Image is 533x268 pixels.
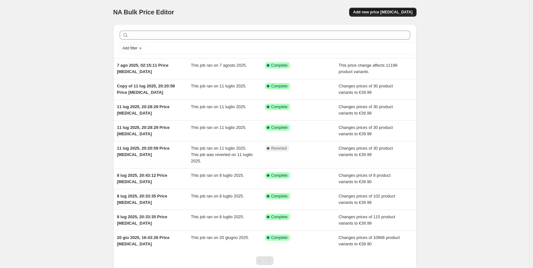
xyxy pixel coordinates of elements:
[191,194,244,198] span: This job ran on 8 luglio 2025.
[117,104,170,115] span: 11 lug 2025, 20:28:29 Price [MEDICAL_DATA]
[191,125,246,130] span: This job ran on 11 luglio 2025.
[191,63,247,68] span: This job ran on 7 agosto 2025.
[117,235,170,246] span: 20 giu 2025, 16:43:26 Price [MEDICAL_DATA]
[339,173,391,184] span: Changes prices of 8 product variants to €39.90
[191,146,253,163] span: This job ran on 11 luglio 2025. This job was reverted on 11 luglio 2025.
[339,194,395,205] span: Changes prices of 102 product variants to €39.99
[339,125,393,136] span: Changes prices of 30 product variants to €39.99
[113,9,174,16] span: NA Bulk Price Editor
[117,173,168,184] span: 8 lug 2025, 20:43:12 Price [MEDICAL_DATA]
[191,84,246,88] span: This job ran on 11 luglio 2025.
[339,214,395,226] span: Changes prices of 115 product variants to €39.99
[271,84,288,89] span: Complete
[349,8,416,17] button: Add new price [MEDICAL_DATA]
[191,173,244,178] span: This job ran on 8 luglio 2025.
[271,146,287,151] span: Reverted
[271,125,288,130] span: Complete
[271,235,288,240] span: Complete
[271,194,288,199] span: Complete
[339,84,393,95] span: Changes prices of 30 product variants to €39.99
[120,44,145,52] button: Add filter
[191,235,249,240] span: This job ran on 20 giugno 2025.
[117,194,168,205] span: 8 lug 2025, 20:33:35 Price [MEDICAL_DATA]
[271,214,288,220] span: Complete
[123,46,138,51] span: Add filter
[191,214,244,219] span: This job ran on 8 luglio 2025.
[353,10,412,15] span: Add new price [MEDICAL_DATA]
[339,235,400,246] span: Changes prices of 10666 product variants to €39.90
[271,104,288,109] span: Complete
[117,125,170,136] span: 11 lug 2025, 20:28:29 Price [MEDICAL_DATA]
[191,104,246,109] span: This job ran on 11 luglio 2025.
[339,104,393,115] span: Changes prices of 30 product variants to €39.99
[339,63,397,74] span: This price change affects 11198 product variants.
[117,146,170,157] span: 11 lug 2025, 20:20:59 Price [MEDICAL_DATA]
[117,63,169,74] span: 7 ago 2025, 02:15:11 Price [MEDICAL_DATA]
[256,256,274,265] nav: Pagination
[117,84,175,95] span: Copy of 11 lug 2025, 20:20:59 Price [MEDICAL_DATA]
[117,214,168,226] span: 8 lug 2025, 20:33:35 Price [MEDICAL_DATA]
[271,173,288,178] span: Complete
[339,146,393,157] span: Changes prices of 30 product variants to €39.99
[271,63,288,68] span: Complete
